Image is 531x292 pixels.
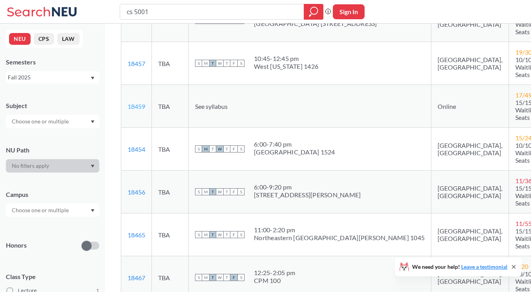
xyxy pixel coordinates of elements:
svg: Dropdown arrow [91,77,95,80]
svg: Dropdown arrow [91,120,95,123]
div: magnifying glass [304,4,323,20]
span: W [216,231,223,238]
span: T [209,60,216,67]
span: S [195,60,202,67]
button: CPS [34,33,54,45]
div: 6:00 - 7:40 pm [254,140,335,148]
span: M [202,274,209,281]
span: M [202,145,209,152]
span: S [237,231,245,238]
span: T [209,188,216,195]
td: [GEOGRAPHIC_DATA], [GEOGRAPHIC_DATA] [431,128,509,171]
span: T [223,188,230,195]
div: 12:25 - 2:05 pm [254,269,295,277]
span: S [195,145,202,152]
div: Fall 2025Dropdown arrow [6,71,99,84]
span: S [237,188,245,195]
span: T [209,274,216,281]
div: [GEOGRAPHIC_DATA] [STREET_ADDRESS] [254,20,377,28]
td: TBA [152,42,189,85]
a: Leave a testimonial [461,263,507,270]
span: 9 / 20 [515,263,528,270]
input: Class, professor, course number, "phrase" [126,5,298,18]
td: TBA [152,171,189,213]
td: TBA [152,128,189,171]
svg: magnifying glass [309,6,318,17]
div: Dropdown arrow [6,159,99,173]
span: W [216,188,223,195]
td: Online [431,85,509,128]
input: Choose one or multiple [8,206,74,215]
td: [GEOGRAPHIC_DATA], [GEOGRAPHIC_DATA] [431,171,509,213]
div: Subject [6,101,99,110]
span: M [202,231,209,238]
div: 10:45 - 12:45 pm [254,55,318,62]
span: S [195,188,202,195]
span: F [230,274,237,281]
div: [STREET_ADDRESS][PERSON_NAME] [254,191,361,199]
td: TBA [152,213,189,256]
span: T [223,145,230,152]
span: S [237,60,245,67]
span: F [230,145,237,152]
a: 18467 [128,274,145,281]
span: T [209,145,216,152]
div: Campus [6,190,99,199]
div: CPM 100 [254,277,295,285]
span: M [202,188,209,195]
span: S [195,274,202,281]
span: F [230,60,237,67]
button: LAW [57,33,80,45]
div: [GEOGRAPHIC_DATA] 1524 [254,148,335,156]
span: W [216,274,223,281]
div: Dropdown arrow [6,115,99,128]
div: 11:00 - 2:20 pm [254,226,425,234]
a: 18454 [128,145,145,153]
span: We need your help! [412,264,507,270]
span: W [216,145,223,152]
td: TBA [152,85,189,128]
span: T [223,231,230,238]
span: T [209,231,216,238]
div: NU Path [6,146,99,154]
span: F [230,231,237,238]
span: T [223,60,230,67]
span: T [223,274,230,281]
span: F [230,188,237,195]
a: 18465 [128,231,145,239]
div: Fall 2025 [8,73,90,82]
p: Honors [6,241,27,250]
svg: Dropdown arrow [91,209,95,212]
input: Choose one or multiple [8,117,74,126]
span: S [237,274,245,281]
a: 18457 [128,60,145,67]
a: 18466 [128,17,145,24]
button: Sign In [333,4,365,19]
td: [GEOGRAPHIC_DATA], [GEOGRAPHIC_DATA] [431,213,509,256]
a: 18459 [128,103,145,110]
svg: Dropdown arrow [91,165,95,168]
span: S [195,231,202,238]
div: Dropdown arrow [6,204,99,217]
span: Class Type [6,272,99,281]
a: 18456 [128,188,145,196]
span: W [216,60,223,67]
span: S [237,145,245,152]
div: Semesters [6,58,99,66]
button: NEU [9,33,31,45]
div: 6:00 - 9:20 pm [254,183,361,191]
td: [GEOGRAPHIC_DATA], [GEOGRAPHIC_DATA] [431,42,509,85]
div: Northeastern [GEOGRAPHIC_DATA][PERSON_NAME] 1045 [254,234,425,242]
span: See syllabus [195,103,228,110]
div: West [US_STATE] 1426 [254,62,318,70]
span: M [202,60,209,67]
